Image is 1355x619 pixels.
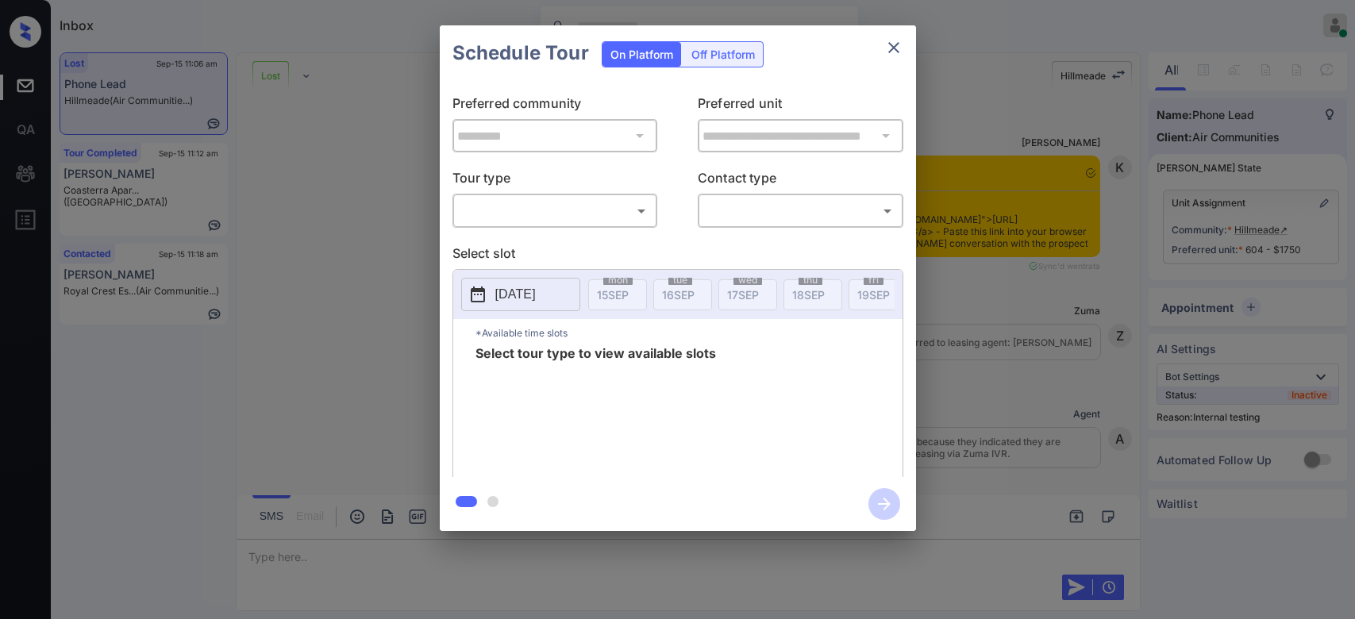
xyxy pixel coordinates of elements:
p: Preferred unit [698,94,903,119]
p: Contact type [698,168,903,194]
p: Tour type [452,168,658,194]
p: [DATE] [495,285,536,304]
h2: Schedule Tour [440,25,602,81]
div: Off Platform [683,42,763,67]
p: Preferred community [452,94,658,119]
p: Select slot [452,244,903,269]
span: Select tour type to view available slots [475,347,716,474]
button: [DATE] [461,278,580,311]
button: close [878,32,910,63]
p: *Available time slots [475,319,903,347]
div: On Platform [602,42,681,67]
